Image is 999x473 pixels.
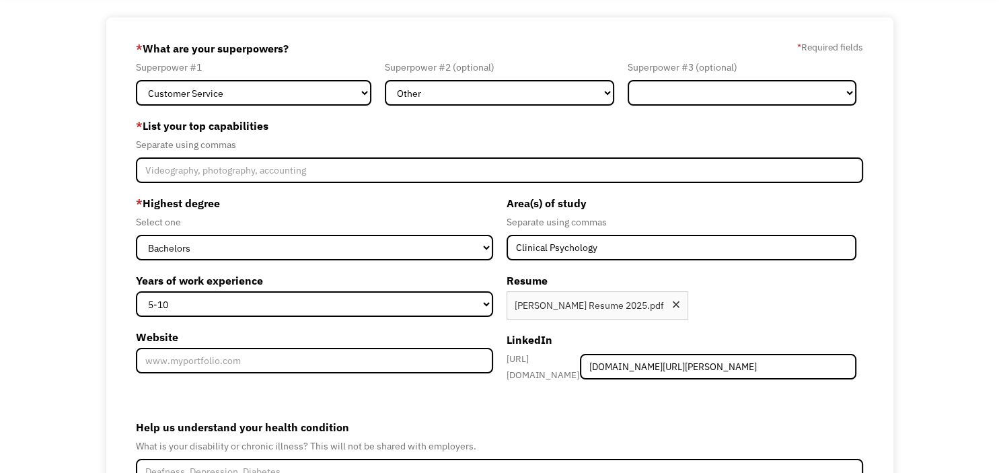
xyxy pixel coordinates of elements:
label: List your top capabilities [136,115,863,137]
label: Help us understand your health condition [136,416,863,438]
label: What are your superpowers? [136,38,289,59]
div: Select one [136,214,492,230]
label: Highest degree [136,192,492,214]
div: [PERSON_NAME] Resume 2025.pdf [515,297,664,314]
div: Superpower #3 (optional) [628,59,856,75]
label: Required fields [797,39,863,55]
div: Superpower #2 (optional) [385,59,614,75]
label: Resume [507,270,856,291]
label: LinkedIn [507,329,856,351]
div: Remove file [671,299,681,314]
label: Years of work experience [136,270,492,291]
div: What is your disability or chronic illness? This will not be shared with employers. [136,438,863,454]
div: Separate using commas [507,214,856,230]
input: Anthropology, Education [507,235,856,260]
div: Separate using commas [136,137,863,153]
input: www.myportfolio.com [136,348,492,373]
div: Superpower #1 [136,59,371,75]
div: [URL][DOMAIN_NAME] [507,351,581,383]
input: Videography, photography, accounting [136,157,863,183]
label: Website [136,326,492,348]
label: Area(s) of study [507,192,856,214]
